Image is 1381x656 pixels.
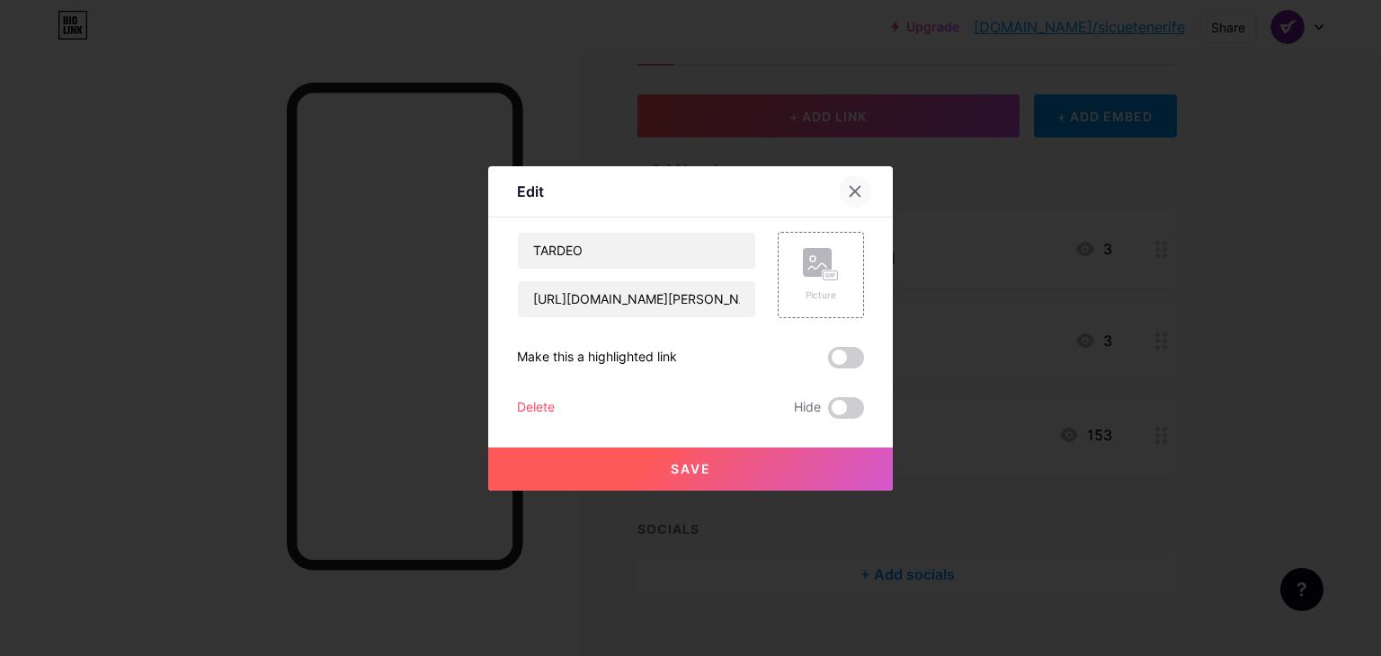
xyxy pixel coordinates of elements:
[518,281,755,317] input: URL
[488,448,893,491] button: Save
[517,397,555,419] div: Delete
[518,233,755,269] input: Title
[517,181,544,202] div: Edit
[517,347,677,368] div: Make this a highlighted link
[794,397,821,419] span: Hide
[671,461,711,476] span: Save
[803,288,839,302] div: Picture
